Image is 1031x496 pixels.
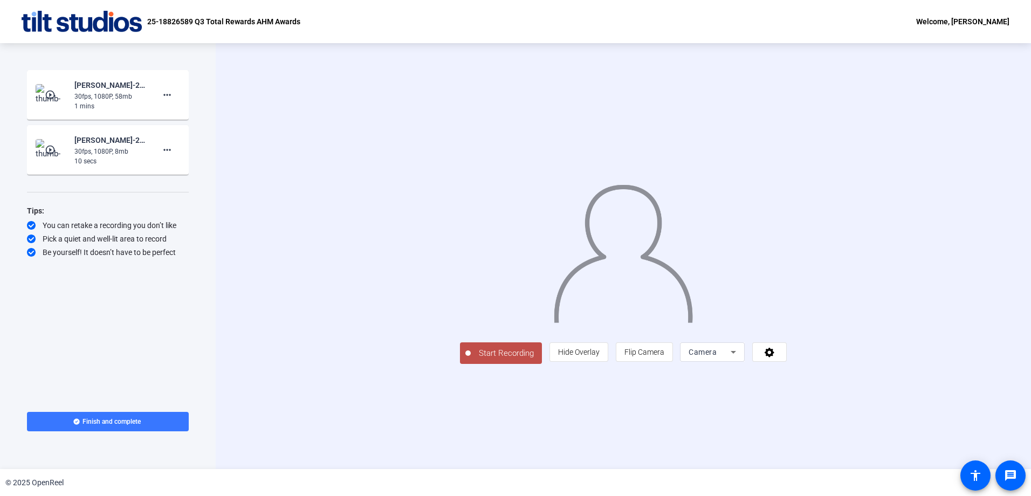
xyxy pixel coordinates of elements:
[74,156,147,166] div: 10 secs
[36,84,67,106] img: thumb-nail
[27,412,189,431] button: Finish and complete
[27,204,189,217] div: Tips:
[689,348,717,356] span: Camera
[161,143,174,156] mat-icon: more_horiz
[5,477,64,488] div: © 2025 OpenReel
[460,342,542,364] button: Start Recording
[74,101,147,111] div: 1 mins
[27,247,189,258] div: Be yourself! It doesn’t have to be perfect
[147,15,300,28] p: 25-18826589 Q3 Total Rewards AHM Awards
[471,347,542,360] span: Start Recording
[616,342,673,362] button: Flip Camera
[553,176,694,323] img: overlay
[83,417,141,426] span: Finish and complete
[549,342,608,362] button: Hide Overlay
[624,348,664,356] span: Flip Camera
[27,233,189,244] div: Pick a quiet and well-lit area to record
[1004,469,1017,482] mat-icon: message
[558,348,600,356] span: Hide Overlay
[36,139,67,161] img: thumb-nail
[74,147,147,156] div: 30fps, 1080P, 8mb
[916,15,1009,28] div: Welcome, [PERSON_NAME]
[161,88,174,101] mat-icon: more_horiz
[74,92,147,101] div: 30fps, 1080P, 58mb
[45,89,58,100] mat-icon: play_circle_outline
[74,79,147,92] div: [PERSON_NAME]-25-18826589-UHG-Q3 Total Rewards AHM Awa-25-18826589 Q3 Total Rewards AHM Awards-17...
[969,469,982,482] mat-icon: accessibility
[74,134,147,147] div: [PERSON_NAME]-25-18826589-UHG-Q3 Total Rewards AHM Awa-25-18826589 Q3 Total Rewards AHM Awards-17...
[45,144,58,155] mat-icon: play_circle_outline
[22,11,142,32] img: OpenReel logo
[27,220,189,231] div: You can retake a recording you don’t like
